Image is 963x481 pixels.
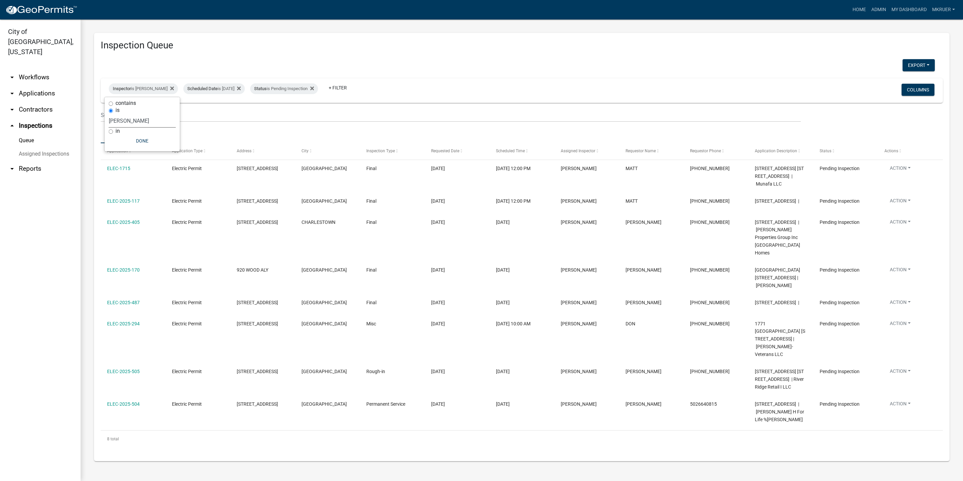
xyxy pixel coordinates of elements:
[884,320,916,330] button: Action
[366,369,385,374] span: Rough-in
[187,86,218,91] span: Scheduled Date
[820,369,860,374] span: Pending Inspection
[813,143,878,159] datatable-header-cell: Status
[101,122,120,144] a: Data
[690,300,730,305] span: 502-544-0419
[755,149,797,153] span: Application Description
[496,320,548,328] div: [DATE] 10:00 AM
[755,198,799,204] span: 443-447 SPRING STREET |
[884,165,916,174] button: Action
[554,143,619,159] datatable-header-cell: Assigned Inspector
[626,401,661,407] span: MARK SPEAR
[366,401,405,407] span: Permanent Service
[431,321,445,326] span: 09/24/2025
[366,166,376,171] span: Final
[626,369,661,374] span: AARON
[755,219,800,255] span: 5703 JENN WAY COURT | Clayton Properties Group Inc dba Arbor Homes
[172,321,202,326] span: Electric Permit
[302,369,347,374] span: JEFFERSONVILLE
[690,166,730,171] span: 502-440-2632
[690,267,730,273] span: 502-333-4792
[690,401,717,407] span: 5026640815
[820,219,860,225] span: Pending Inspection
[431,401,445,407] span: 09/23/2025
[820,149,831,153] span: Status
[366,149,395,153] span: Inspection Type
[561,401,597,407] span: Harold Satterly
[302,166,347,171] span: JEFFERSONVILLE
[820,300,860,305] span: Pending Inspection
[850,3,869,16] a: Home
[366,321,376,326] span: Misc
[107,369,140,374] a: ELEC-2025-505
[230,143,295,159] datatable-header-cell: Address
[755,321,805,357] span: 1771 Veterans Parkway 1771 Veterans Parkway | Sprigler-Veterans LLC
[690,149,721,153] span: Requestor Phone
[360,143,425,159] datatable-header-cell: Inspection Type
[490,143,554,159] datatable-header-cell: Scheduled Time
[302,321,347,326] span: JEFFERSONVILLE
[690,369,730,374] span: 502-210-8635
[496,197,548,205] div: [DATE] 12:00 PM
[302,300,347,305] span: JEFFERSONVILLE
[820,166,860,171] span: Pending Inspection
[366,267,376,273] span: Final
[172,300,202,305] span: Electric Permit
[561,219,597,225] span: Harold Satterly
[884,149,898,153] span: Actions
[884,368,916,377] button: Action
[496,368,548,375] div: [DATE]
[101,431,943,447] div: 8 total
[561,267,597,273] span: Harold Satterly
[237,219,278,225] span: 5703 JENN WAY COURT
[107,198,140,204] a: ELEC-2025-117
[755,267,800,288] span: 920 WOOD ALY 920 Wood Alley | Snelling Bryan
[626,267,661,273] span: DAVID
[626,300,661,305] span: David Wooten
[107,219,140,225] a: ELEC-2025-405
[101,108,801,122] input: Search for inspections
[109,135,176,147] button: Done
[884,299,916,309] button: Action
[107,267,140,273] a: ELEC-2025-170
[237,267,268,273] span: 920 WOOD ALY
[172,219,202,225] span: Electric Permit
[237,198,278,204] span: 443-447 SPRING STREET
[619,143,684,159] datatable-header-cell: Requestor Name
[884,400,916,410] button: Action
[8,106,16,114] i: arrow_drop_down
[755,166,804,187] span: 443-447 SPRING STREET 443-447 Spring Street | Munafa LLC
[101,40,943,51] h3: Inspection Queue
[172,198,202,204] span: Electric Permit
[366,219,376,225] span: Final
[237,321,278,326] span: 1771 Veterans Parkway
[172,401,202,407] span: Electric Permit
[172,166,202,171] span: Electric Permit
[690,219,730,225] span: 502-616-5598
[302,401,347,407] span: JEFFERSONVILLE
[116,101,136,106] label: contains
[425,143,490,159] datatable-header-cell: Requested Date
[626,149,656,153] span: Requestor Name
[101,143,166,159] datatable-header-cell: Application
[237,300,278,305] span: 3314 / A RIVERVIEW DRIVE
[431,369,445,374] span: 09/24/2025
[626,198,638,204] span: MATT
[8,89,16,97] i: arrow_drop_down
[929,3,958,16] a: mkruer
[496,400,548,408] div: [DATE]
[254,86,267,91] span: Status
[431,267,445,273] span: 09/24/2025
[431,149,459,153] span: Requested Date
[626,219,661,225] span: TROY
[878,143,943,159] datatable-header-cell: Actions
[302,267,347,273] span: JEFFERSONVILLE
[755,369,804,390] span: 430 PATROL RD 430 Patrol Road | River Ridge Retail I LLC
[884,266,916,276] button: Action
[295,143,360,159] datatable-header-cell: City
[869,3,889,16] a: Admin
[237,149,251,153] span: Address
[561,321,597,326] span: Harold Satterly
[302,149,309,153] span: City
[183,83,245,94] div: is [DATE]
